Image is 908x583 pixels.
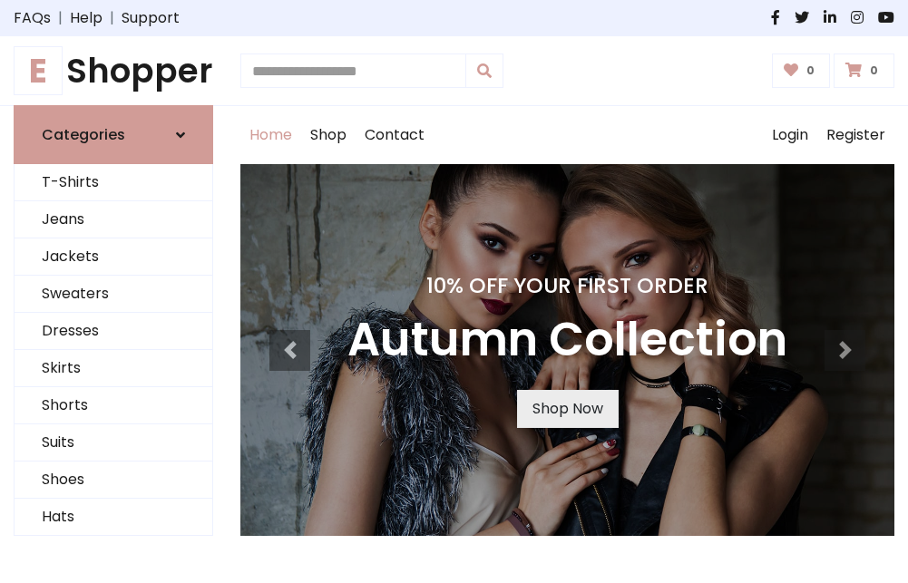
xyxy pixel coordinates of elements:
h6: Categories [42,126,125,143]
a: Suits [15,424,212,462]
a: EShopper [14,51,213,91]
h1: Shopper [14,51,213,91]
a: Contact [356,106,434,164]
a: Shoes [15,462,212,499]
a: Help [70,7,103,29]
h3: Autumn Collection [347,313,787,368]
span: | [51,7,70,29]
a: Shorts [15,387,212,424]
span: 0 [865,63,883,79]
a: Shop [301,106,356,164]
a: Hats [15,499,212,536]
a: Sweaters [15,276,212,313]
a: Login [763,106,817,164]
a: T-Shirts [15,164,212,201]
h4: 10% Off Your First Order [347,273,787,298]
a: 0 [772,53,831,88]
span: 0 [802,63,819,79]
a: Jackets [15,238,212,276]
a: Categories [14,105,213,164]
span: E [14,46,63,95]
a: Support [122,7,180,29]
a: Shop Now [517,390,619,428]
a: Dresses [15,313,212,350]
a: Skirts [15,350,212,387]
a: FAQs [14,7,51,29]
span: | [103,7,122,29]
a: Jeans [15,201,212,238]
a: Home [240,106,301,164]
a: 0 [834,53,894,88]
a: Register [817,106,894,164]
